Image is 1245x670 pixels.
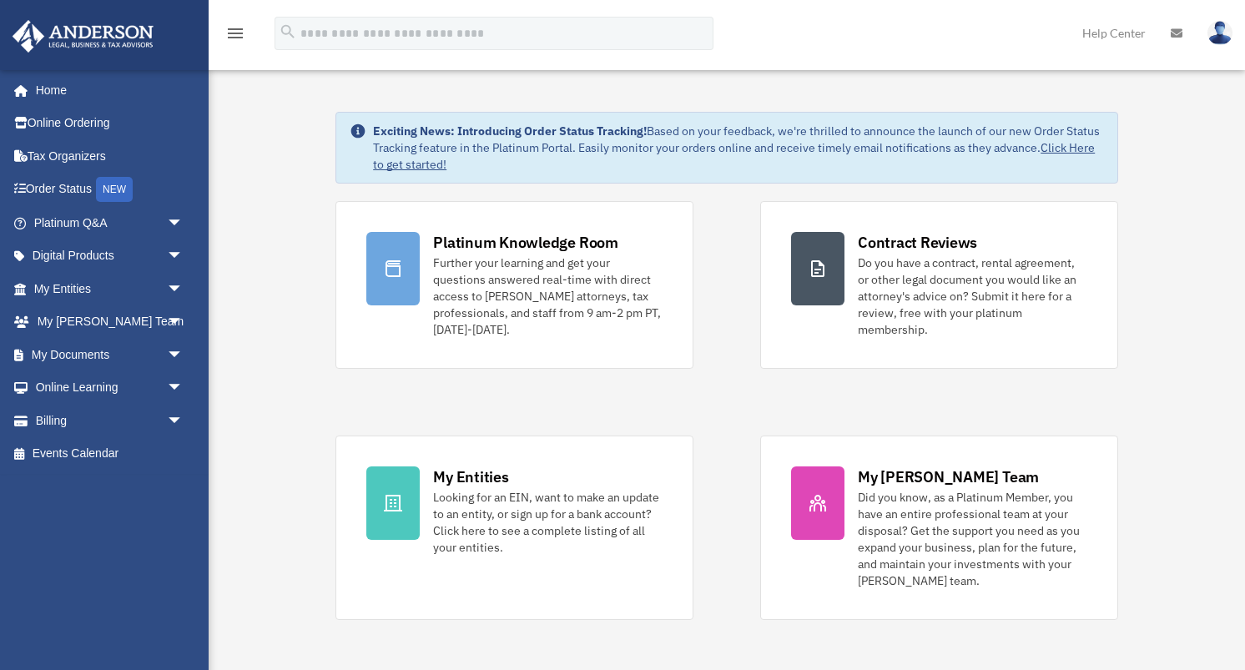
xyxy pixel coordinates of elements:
[858,232,977,253] div: Contract Reviews
[167,272,200,306] span: arrow_drop_down
[12,239,209,273] a: Digital Productsarrow_drop_down
[335,201,693,369] a: Platinum Knowledge Room Further your learning and get your questions answered real-time with dire...
[12,305,209,339] a: My [PERSON_NAME] Teamarrow_drop_down
[433,489,663,556] div: Looking for an EIN, want to make an update to an entity, or sign up for a bank account? Click her...
[760,201,1118,369] a: Contract Reviews Do you have a contract, rental agreement, or other legal document you would like...
[335,436,693,620] a: My Entities Looking for an EIN, want to make an update to an entity, or sign up for a bank accoun...
[1207,21,1232,45] img: User Pic
[12,73,200,107] a: Home
[167,239,200,274] span: arrow_drop_down
[373,123,647,139] strong: Exciting News: Introducing Order Status Tracking!
[167,305,200,340] span: arrow_drop_down
[760,436,1118,620] a: My [PERSON_NAME] Team Did you know, as a Platinum Member, you have an entire professional team at...
[225,23,245,43] i: menu
[858,254,1087,338] div: Do you have a contract, rental agreement, or other legal document you would like an attorney's ad...
[12,338,209,371] a: My Documentsarrow_drop_down
[858,489,1087,589] div: Did you know, as a Platinum Member, you have an entire professional team at your disposal? Get th...
[433,232,618,253] div: Platinum Knowledge Room
[433,254,663,338] div: Further your learning and get your questions answered real-time with direct access to [PERSON_NAM...
[12,371,209,405] a: Online Learningarrow_drop_down
[373,140,1095,172] a: Click Here to get started!
[167,206,200,240] span: arrow_drop_down
[12,404,209,437] a: Billingarrow_drop_down
[373,123,1104,173] div: Based on your feedback, we're thrilled to announce the launch of our new Order Status Tracking fe...
[279,23,297,41] i: search
[167,404,200,438] span: arrow_drop_down
[12,139,209,173] a: Tax Organizers
[96,177,133,202] div: NEW
[167,371,200,406] span: arrow_drop_down
[12,272,209,305] a: My Entitiesarrow_drop_down
[8,20,159,53] img: Anderson Advisors Platinum Portal
[12,107,209,140] a: Online Ordering
[167,338,200,372] span: arrow_drop_down
[12,173,209,207] a: Order StatusNEW
[433,466,508,487] div: My Entities
[12,437,209,471] a: Events Calendar
[12,206,209,239] a: Platinum Q&Aarrow_drop_down
[858,466,1039,487] div: My [PERSON_NAME] Team
[225,29,245,43] a: menu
